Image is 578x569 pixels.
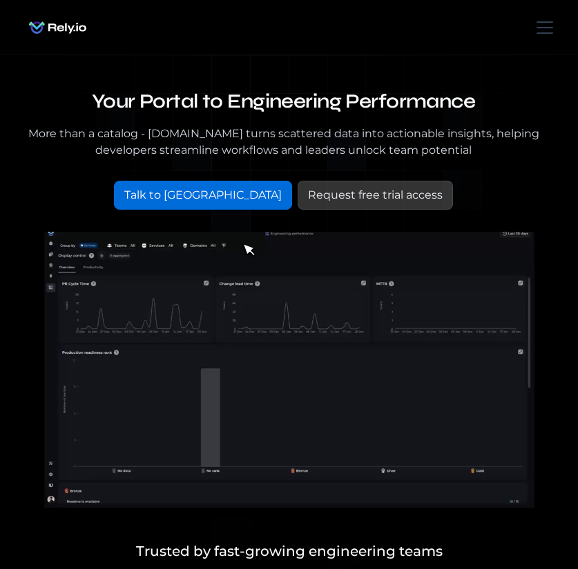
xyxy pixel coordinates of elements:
[528,11,556,44] div: menu
[22,14,93,41] img: Rely.io logo
[22,14,93,41] a: home
[22,88,545,114] h1: Your Portal to Engineering Performance
[22,541,556,561] h5: Trusted by fast-growing engineering teams
[22,126,545,159] div: More than a catalog - [DOMAIN_NAME] turns scattered data into actionable insights, helping develo...
[298,181,453,210] a: Request free trial access
[308,187,443,203] div: Request free trial access
[124,187,282,203] div: Talk to [GEOGRAPHIC_DATA]
[114,181,292,210] a: Talk to [GEOGRAPHIC_DATA]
